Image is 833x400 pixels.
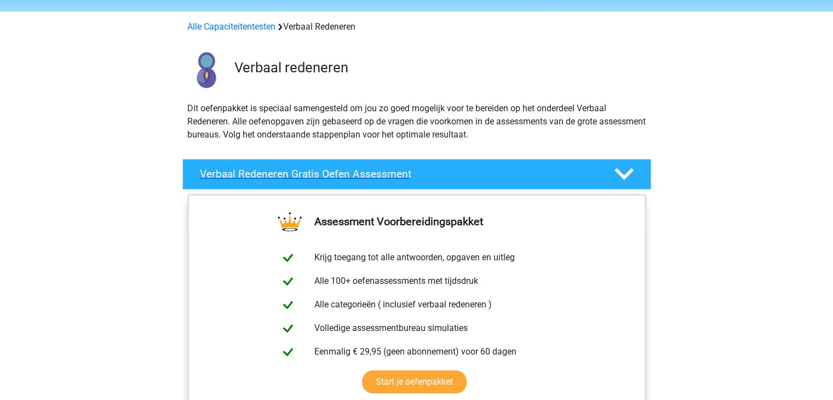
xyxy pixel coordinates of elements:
[187,102,646,141] p: Dit oefenpakket is speciaal samengesteld om jou zo goed mogelijk voor te bereiden op het onderdee...
[183,20,651,33] div: Verbaal Redeneren
[178,159,656,190] a: Verbaal Redeneren Gratis Oefen Assessment
[187,21,275,32] a: Alle Capaciteitentesten
[234,59,642,76] h3: Verbaal redeneren
[362,370,467,393] a: Start je oefenpakket
[200,168,596,180] h4: Verbaal Redeneren Gratis Oefen Assessment
[183,47,229,93] img: verbaal redeneren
